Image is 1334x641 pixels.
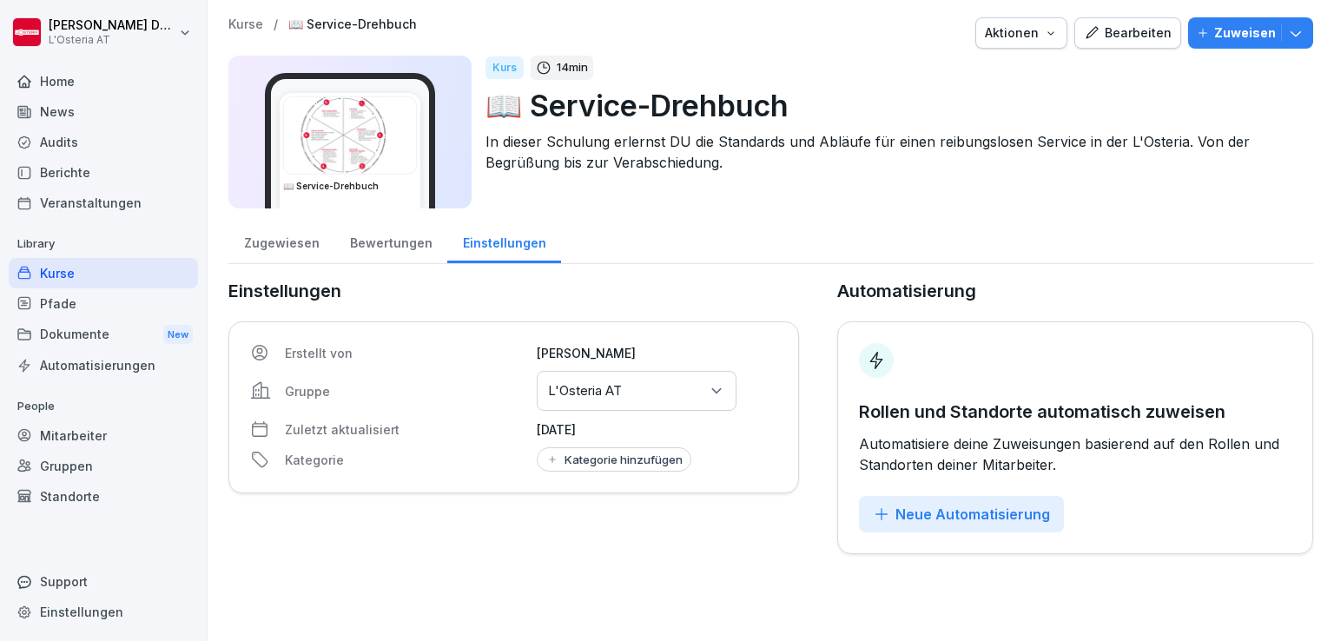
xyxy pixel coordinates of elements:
button: Aktionen [975,17,1067,49]
div: New [163,325,193,345]
a: 📖 Service-Drehbuch [288,17,417,32]
p: 📖 Service-Drehbuch [485,83,1299,128]
p: Automatisiere deine Zuweisungen basierend auf den Rollen und Standorten deiner Mitarbeiter. [859,433,1291,475]
p: Zuweisen [1214,23,1276,43]
p: Gruppe [285,382,526,400]
div: Kategorie hinzufügen [545,453,683,466]
p: [PERSON_NAME] Damiani [49,18,175,33]
p: Library [9,230,198,258]
p: [DATE] [537,420,778,439]
a: Audits [9,127,198,157]
p: People [9,393,198,420]
a: Pfade [9,288,198,319]
a: Kurse [228,17,263,32]
a: News [9,96,198,127]
a: DokumenteNew [9,319,198,351]
p: Zuletzt aktualisiert [285,420,526,439]
div: Kurs [485,56,524,79]
a: Mitarbeiter [9,420,198,451]
button: Neue Automatisierung [859,496,1064,532]
p: Einstellungen [228,278,799,304]
p: L'Osteria AT [49,34,175,46]
img: s7kfju4z3dimd9qxoiv1fg80.png [284,97,416,174]
button: Zuweisen [1188,17,1313,49]
h3: 📖 Service-Drehbuch [283,180,417,193]
p: L'Osteria AT [548,382,622,400]
p: / [274,17,278,32]
a: Einstellungen [447,219,561,263]
p: Kategorie [285,451,526,469]
p: [PERSON_NAME] [537,344,778,362]
a: Berichte [9,157,198,188]
div: Support [9,566,198,597]
p: Automatisierung [837,278,976,304]
a: Bewertungen [334,219,447,263]
div: Bearbeiten [1084,23,1172,43]
div: Aktionen [985,23,1058,43]
a: Gruppen [9,451,198,481]
a: Home [9,66,198,96]
p: In dieser Schulung erlernst DU die Standards und Abläufe für einen reibungslosen Service in der L... [485,131,1299,173]
a: Automatisierungen [9,350,198,380]
a: Einstellungen [9,597,198,627]
button: Bearbeiten [1074,17,1181,49]
a: Zugewiesen [228,219,334,263]
p: 14 min [557,59,588,76]
a: Standorte [9,481,198,512]
a: Kurse [9,258,198,288]
p: Erstellt von [285,344,526,362]
a: Veranstaltungen [9,188,198,218]
button: Kategorie hinzufügen [537,447,691,472]
p: Rollen und Standorte automatisch zuweisen [859,399,1291,425]
div: Neue Automatisierung [873,505,1050,524]
div: Dokumente [9,319,198,351]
